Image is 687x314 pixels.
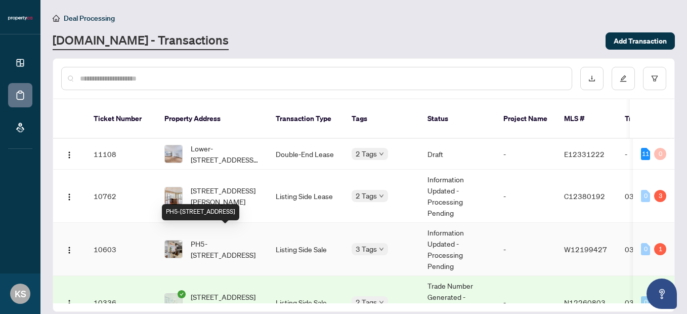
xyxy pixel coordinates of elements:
[641,296,650,308] div: 0
[654,243,666,255] div: 1
[495,99,556,139] th: Project Name
[53,15,60,22] span: home
[191,291,260,313] span: [STREET_ADDRESS][PERSON_NAME]
[191,238,260,260] span: PH5-[STREET_ADDRESS]
[85,223,156,276] td: 10603
[564,191,605,201] span: C12380192
[268,223,343,276] td: Listing Side Sale
[268,170,343,223] td: Listing Side Lease
[85,139,156,170] td: 11108
[379,151,384,156] span: down
[580,67,604,90] button: download
[564,245,607,254] span: W12199427
[356,148,377,160] span: 2 Tags
[379,300,384,305] span: down
[191,143,260,165] span: Lower-[STREET_ADDRESS][PERSON_NAME]
[647,279,677,309] button: Open asap
[162,204,239,220] div: PH5-[STREET_ADDRESS]
[65,151,73,159] img: Logo
[156,99,268,139] th: Property Address
[61,188,77,204] button: Logo
[65,299,73,307] img: Logo
[165,294,182,311] img: thumbnail-img
[178,290,186,298] span: check-circle
[654,148,666,160] div: 0
[356,296,377,308] span: 2 Tags
[356,243,377,255] span: 3 Tags
[495,139,556,170] td: -
[165,187,182,205] img: thumbnail-img
[268,99,343,139] th: Transaction Type
[564,298,606,307] span: N12260803
[643,67,666,90] button: filter
[606,32,675,50] button: Add Transaction
[85,99,156,139] th: Ticket Number
[379,247,384,252] span: down
[343,99,419,139] th: Tags
[268,139,343,170] td: Double-End Lease
[65,193,73,201] img: Logo
[65,246,73,254] img: Logo
[612,67,635,90] button: edit
[564,149,605,159] span: E12331222
[165,145,182,163] img: thumbnail-img
[651,75,658,82] span: filter
[61,294,77,310] button: Logo
[53,32,229,50] a: [DOMAIN_NAME] - Transactions
[556,99,617,139] th: MLS #
[419,139,495,170] td: Draft
[588,75,595,82] span: download
[64,14,115,23] span: Deal Processing
[15,287,26,301] span: KS
[379,193,384,199] span: down
[61,146,77,162] button: Logo
[495,170,556,223] td: -
[165,241,182,258] img: thumbnail-img
[8,15,32,21] img: logo
[641,148,650,160] div: 11
[614,33,667,49] span: Add Transaction
[419,99,495,139] th: Status
[641,190,650,202] div: 0
[654,190,666,202] div: 3
[61,241,77,257] button: Logo
[356,190,377,202] span: 2 Tags
[495,223,556,276] td: -
[85,170,156,223] td: 10762
[419,223,495,276] td: Information Updated - Processing Pending
[620,75,627,82] span: edit
[191,185,260,207] span: [STREET_ADDRESS][PERSON_NAME]
[641,243,650,255] div: 0
[419,170,495,223] td: Information Updated - Processing Pending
